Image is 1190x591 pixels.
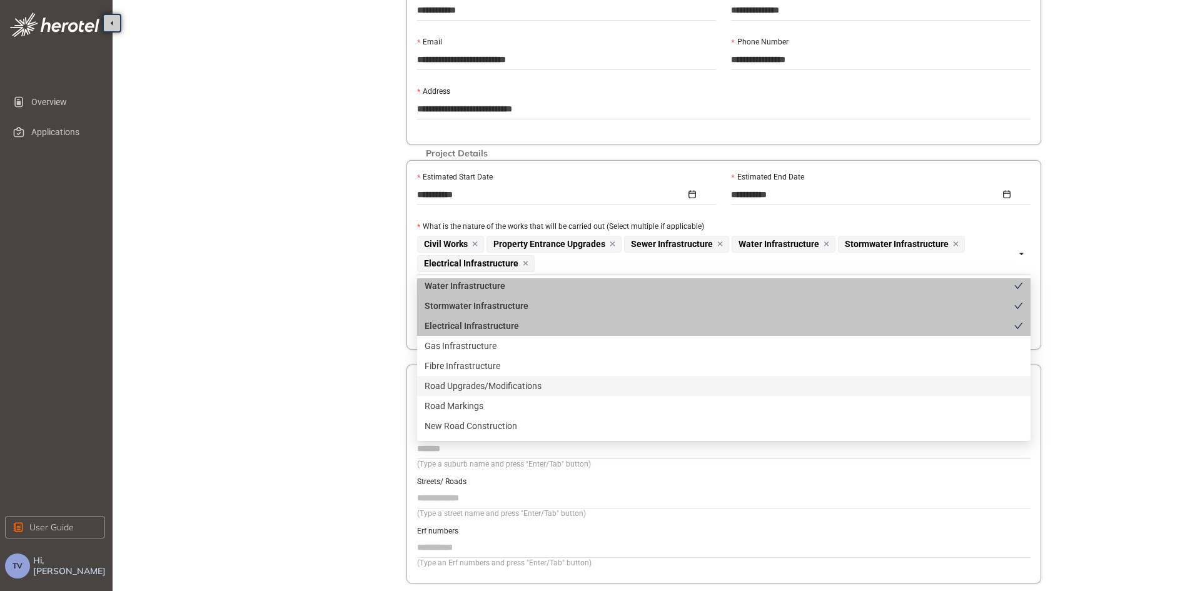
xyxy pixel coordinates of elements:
[417,188,686,201] input: Estimated Start Date
[1014,301,1023,310] span: check
[417,86,450,98] label: Address
[417,488,1031,507] input: Streets/ Roads
[417,50,716,69] input: Email
[417,296,1031,316] div: Stormwater Infrastructure
[417,171,493,183] label: Estimated Start Date
[417,356,1031,376] div: Fibre Infrastructure
[732,236,835,253] span: Water Infrastructure
[13,562,23,570] span: TV
[5,516,105,538] button: User Guide
[417,557,1031,569] div: (Type an Erf numbers and press "Enter/Tab" button)
[425,319,1014,333] div: Electrical Infrastructure
[731,171,804,183] label: Estimated End Date
[845,240,949,249] span: Stormwater Infrastructure
[537,256,540,271] input: What is the nature of the works that will be carried out (Select multiple if applicable)
[417,1,716,19] input: Full Name
[838,236,965,253] span: Stormwater Infrastructure
[424,240,468,249] span: Civil Works
[420,148,494,159] span: Project Details
[417,416,1031,436] div: New Road Construction
[33,555,108,577] span: Hi, [PERSON_NAME]
[417,336,1031,356] div: Gas Infrastructure
[631,240,713,249] span: Sewer Infrastructure
[417,99,1031,118] input: Address
[425,399,1023,413] div: Road Markings
[731,188,1000,201] input: Estimated End Date
[417,276,1031,296] div: Water Infrastructure
[417,508,1031,520] div: (Type a street name and press "Enter/Tab" button)
[417,538,1031,557] input: Erf numbers
[417,36,442,48] label: Email
[29,520,74,534] span: User Guide
[417,476,466,488] label: Streets/ Roads
[425,419,1023,433] div: New Road Construction
[1014,281,1023,290] span: check
[417,436,1031,456] div: Signage Installations
[1014,321,1023,330] span: check
[624,236,729,253] span: Sewer Infrastructure
[417,525,458,537] label: Erf numbers
[731,36,788,48] label: Phone Number
[417,221,704,233] label: What is the nature of the works that will be carried out (Select multiple if applicable)
[425,359,1023,373] div: Fibre Infrastructure
[417,396,1031,416] div: Road Markings
[417,236,484,253] span: Civil Works
[424,259,518,268] span: Electrical Infrastructure
[731,50,1030,69] input: Phone Number
[425,299,1014,313] div: Stormwater Infrastructure
[425,279,1014,293] div: Water Infrastructure
[417,458,1031,470] div: (Type a suburb name and press "Enter/Tab" button)
[417,316,1031,336] div: Electrical Infrastructure
[731,1,1030,19] input: Company Name
[417,439,1031,458] input: Suburb/s and Town/s
[487,236,622,253] span: Property Entrance Upgrades
[31,119,95,144] span: Applications
[5,553,30,578] button: TV
[739,240,819,249] span: Water Infrastructure
[425,379,1023,393] div: Road Upgrades/Modifications
[10,13,99,37] img: logo
[417,376,1031,396] div: Road Upgrades/Modifications
[425,339,1023,353] div: Gas Infrastructure
[417,255,535,272] span: Electrical Infrastructure
[493,240,605,249] span: Property Entrance Upgrades
[31,89,95,114] span: Overview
